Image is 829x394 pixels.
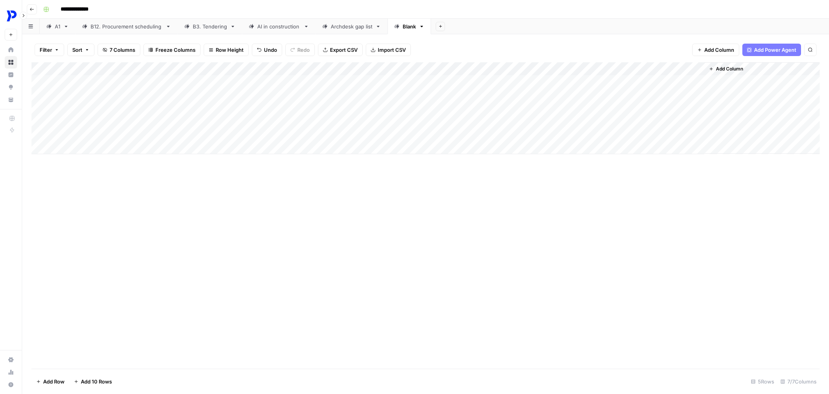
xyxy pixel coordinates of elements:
[742,44,801,56] button: Add Power Agent
[67,44,94,56] button: Sort
[316,19,387,34] a: Archdesk gap list
[204,44,249,56] button: Row Height
[5,81,17,93] a: Opportunities
[5,93,17,106] a: Your Data
[193,23,227,30] div: B3. Tendering
[692,44,739,56] button: Add Column
[143,44,201,56] button: Freeze Columns
[216,46,244,54] span: Row Height
[777,375,820,388] div: 7/7 Columns
[72,46,82,54] span: Sort
[403,23,416,30] div: Blank
[5,378,17,391] button: Help + Support
[55,23,60,30] div: A1
[387,19,431,34] a: Blank
[706,64,746,74] button: Add Column
[285,44,315,56] button: Redo
[155,46,195,54] span: Freeze Columns
[5,354,17,366] a: Settings
[242,19,316,34] a: AI in construction
[98,44,140,56] button: 7 Columns
[5,366,17,378] a: Usage
[331,23,372,30] div: Archdesk gap list
[264,46,277,54] span: Undo
[110,46,135,54] span: 7 Columns
[5,69,17,81] a: Insights
[257,23,300,30] div: AI in construction
[297,46,310,54] span: Redo
[31,375,69,388] button: Add Row
[5,6,17,26] button: Workspace: ProcurePro
[91,23,162,30] div: B12. Procurement scheduling
[81,378,112,385] span: Add 10 Rows
[43,378,65,385] span: Add Row
[35,44,64,56] button: Filter
[318,44,363,56] button: Export CSV
[252,44,282,56] button: Undo
[366,44,411,56] button: Import CSV
[716,65,743,72] span: Add Column
[69,375,117,388] button: Add 10 Rows
[330,46,358,54] span: Export CSV
[40,46,52,54] span: Filter
[5,44,17,56] a: Home
[704,46,734,54] span: Add Column
[178,19,242,34] a: B3. Tendering
[75,19,178,34] a: B12. Procurement scheduling
[378,46,406,54] span: Import CSV
[754,46,796,54] span: Add Power Agent
[748,375,777,388] div: 5 Rows
[40,19,75,34] a: A1
[5,9,19,23] img: ProcurePro Logo
[5,56,17,69] a: Browse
